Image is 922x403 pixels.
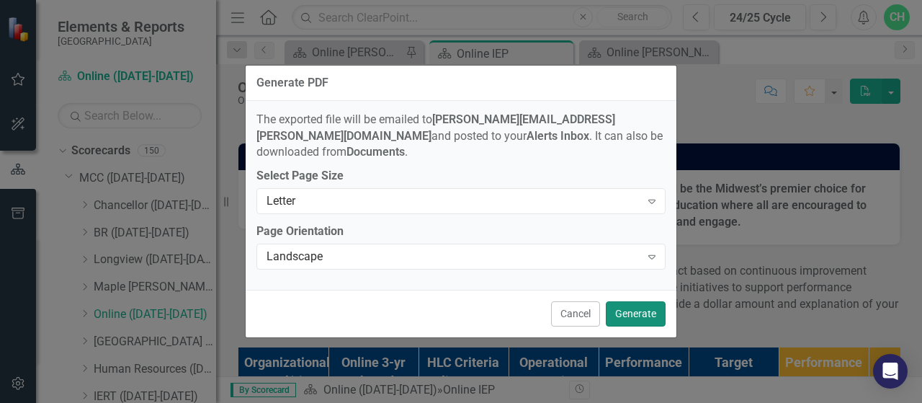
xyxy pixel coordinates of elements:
strong: Documents [346,145,405,159]
div: Open Intercom Messenger [873,354,908,389]
span: The exported file will be emailed to and posted to your . It can also be downloaded from . [256,112,663,159]
div: Letter [267,193,640,210]
strong: [PERSON_NAME][EMAIL_ADDRESS][PERSON_NAME][DOMAIN_NAME] [256,112,615,143]
div: Generate PDF [256,76,328,89]
div: Landscape [267,249,640,265]
button: Cancel [551,301,600,327]
strong: Alerts Inbox [527,129,589,143]
label: Page Orientation [256,223,666,240]
button: Generate [606,301,666,327]
label: Select Page Size [256,168,666,185]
